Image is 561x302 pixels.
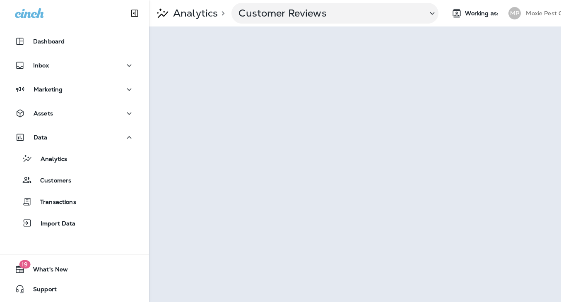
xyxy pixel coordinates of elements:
[8,105,141,122] button: Assets
[34,86,63,93] p: Marketing
[465,10,500,17] span: Working as:
[123,5,146,22] button: Collapse Sidebar
[8,129,141,146] button: Data
[25,266,68,276] span: What's New
[8,214,141,232] button: Import Data
[170,7,218,19] p: Analytics
[19,260,30,268] span: 19
[32,177,71,185] p: Customers
[508,7,521,19] div: MP
[8,33,141,50] button: Dashboard
[8,150,141,167] button: Analytics
[218,10,225,17] p: >
[8,81,141,98] button: Marketing
[8,171,141,189] button: Customers
[33,38,65,45] p: Dashboard
[32,199,76,206] p: Transactions
[8,281,141,297] button: Support
[32,156,67,163] p: Analytics
[238,7,421,19] p: Customer Reviews
[34,134,48,141] p: Data
[33,62,49,69] p: Inbox
[25,286,57,296] span: Support
[8,261,141,278] button: 19What's New
[8,57,141,74] button: Inbox
[32,220,76,228] p: Import Data
[34,110,53,117] p: Assets
[8,193,141,210] button: Transactions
